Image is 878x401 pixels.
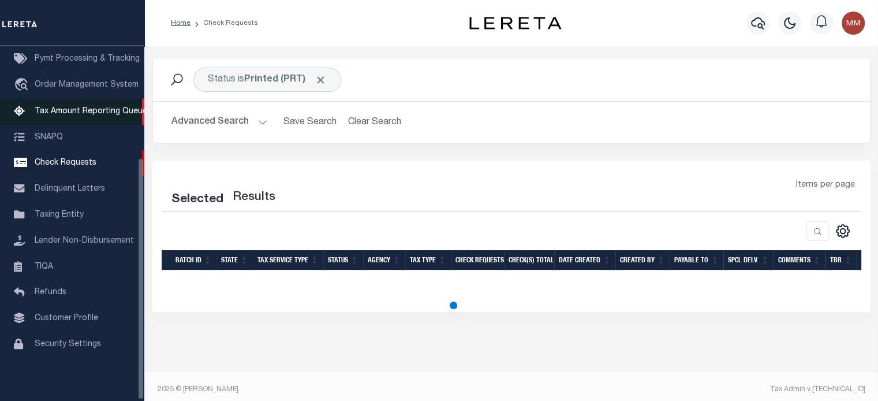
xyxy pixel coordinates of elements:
[171,250,216,270] th: Batch Id
[343,111,406,133] button: Clear Search
[35,211,84,219] span: Taxing Entity
[615,250,670,270] th: Created By
[554,250,615,270] th: Date Created
[35,133,63,141] span: SNAPQ
[171,111,267,133] button: Advanced Search
[796,179,855,192] span: Items per page
[149,384,511,395] div: 2025 © [PERSON_NAME].
[277,111,343,133] button: Save Search
[35,314,98,322] span: Customer Profile
[842,12,865,35] img: svg+xml;base64,PHN2ZyB4bWxucz0iaHR0cDovL3d3dy53My5vcmcvMjAwMC9zdmciIHBvaW50ZXItZXZlbnRzPSJub25lIi...
[825,250,857,270] th: TBR
[451,250,504,270] th: Check Requests
[171,20,190,27] a: Home
[193,68,341,92] div: Click to Edit
[244,75,327,84] b: Printed (PRT)
[469,17,562,29] img: logo-dark.svg
[774,250,825,270] th: Comments
[35,288,66,296] span: Refunds
[14,78,32,93] i: travel_explore
[216,250,253,270] th: State
[35,55,140,63] span: Pymt Processing & Tracking
[723,250,774,270] th: Spcl Delv.
[35,185,105,193] span: Delinquent Letters
[253,250,323,270] th: Tax Service Type
[35,237,134,245] span: Lender Non-Disbursement
[35,159,96,167] span: Check Requests
[520,384,865,395] div: Tax Admin v.[TECHNICAL_ID]
[35,340,101,348] span: Security Settings
[670,250,723,270] th: Payable To
[315,74,327,86] span: Click to Remove
[35,107,147,116] span: Tax Amount Reporting Queue
[190,18,258,28] li: Check Requests
[233,188,275,207] label: Results
[504,250,554,270] th: Check(s) Total
[363,250,405,270] th: Agency
[323,250,363,270] th: Status
[405,250,451,270] th: Tax Type
[35,81,139,89] span: Order Management System
[171,191,223,209] div: Selected
[35,262,53,270] span: TIQA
